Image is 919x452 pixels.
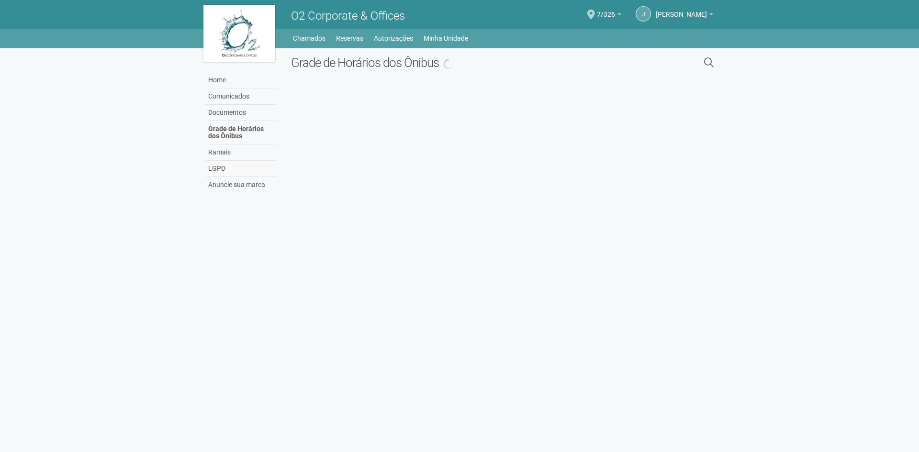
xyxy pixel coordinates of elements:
[206,161,277,177] a: LGPD
[443,58,454,70] img: spinner.png
[206,88,277,105] a: Comunicados
[374,32,413,45] a: Autorizações
[206,144,277,161] a: Ramais
[203,5,275,62] img: logo.jpg
[291,55,605,70] h2: Grade de Horários dos Ônibus
[597,12,621,20] a: 7/326
[636,6,651,22] a: J
[336,32,363,45] a: Reservas
[206,121,277,144] a: Grade de Horários dos Ônibus
[291,9,405,22] span: O2 Corporate & Offices
[424,32,468,45] a: Minha Unidade
[206,72,277,88] a: Home
[597,1,615,18] span: 7/326
[656,12,713,20] a: [PERSON_NAME]
[656,1,707,18] span: Juliana
[293,32,325,45] a: Chamados
[206,105,277,121] a: Documentos
[206,177,277,193] a: Anuncie sua marca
